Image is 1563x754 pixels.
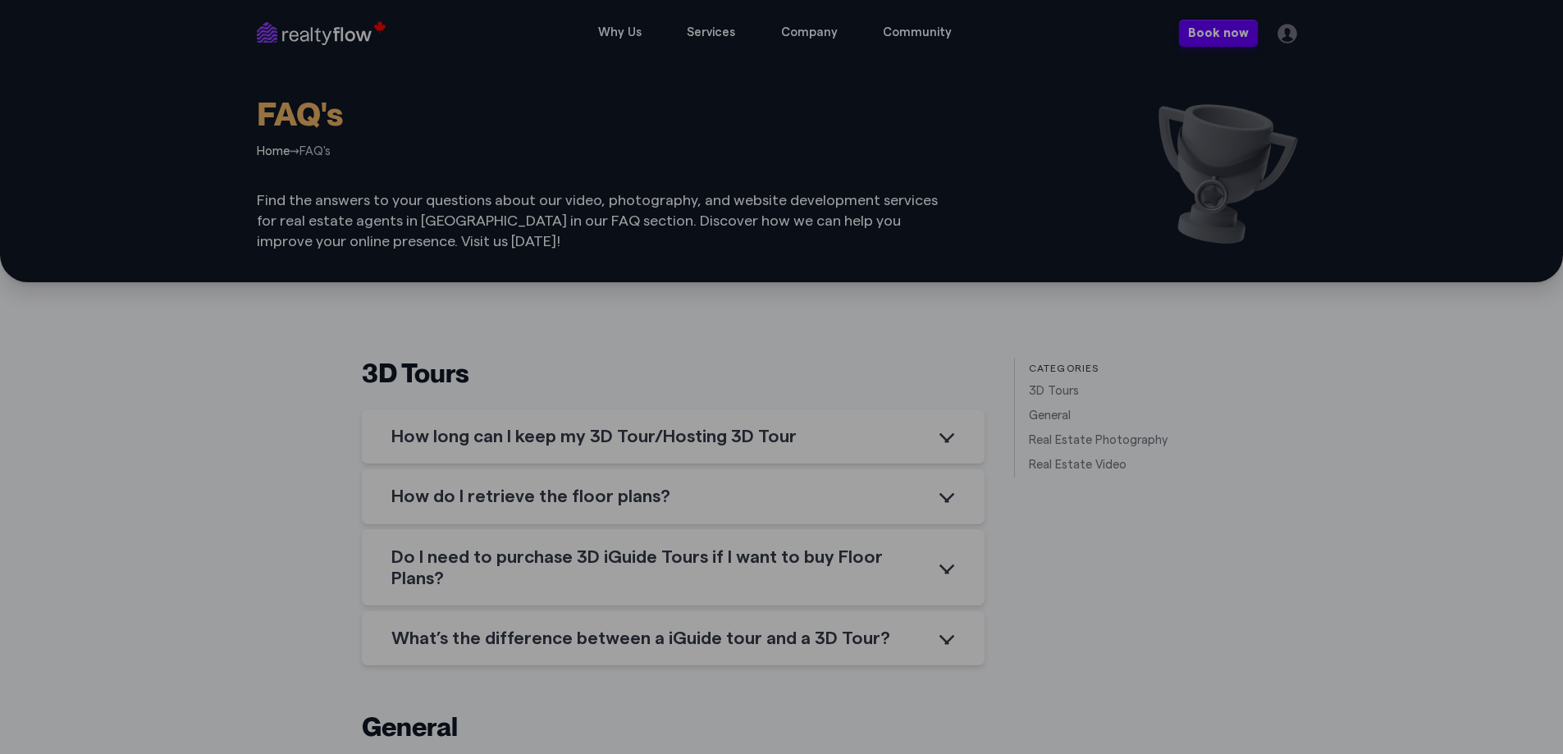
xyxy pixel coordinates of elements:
[290,145,299,158] span: ⇝
[391,628,890,649] span: What’s the difference between a iGuide tour and a 3D Tour?
[362,711,985,743] h2: General
[1014,428,1182,453] a: Real Estate Photography
[674,20,749,46] span: Services
[1188,26,1249,41] span: Book now
[257,95,942,134] h1: FAQ's
[767,20,851,46] span: Company
[870,20,966,46] span: Community
[584,20,655,46] span: Why Us
[362,409,985,464] button: How long can I keep my 3D Tour/Hosting 3D Tour
[257,190,942,253] p: Find the answers to your questions about our video, photography, and website development services...
[1179,20,1258,47] a: Book now
[391,426,797,447] span: How long can I keep my 3D Tour/Hosting 3D Tour
[299,145,331,158] span: FAQ's
[362,469,985,524] button: How do I retrieve the floor plans?
[257,145,290,158] a: Home
[1014,404,1085,428] a: General
[1149,95,1307,253] img: Why should I choose REALTYFLOW®?
[1014,379,1094,404] a: 3D Tours
[391,486,670,507] span: How do I retrieve the floor plans?
[1014,358,1202,379] li: Categories
[362,611,985,666] button: What’s the difference between a iGuide tour and a 3D Tour?
[362,529,985,605] button: Do I need to purchase 3D iGuide Tours if I want to buy Floor Plans?
[362,358,985,390] h2: 3D Tours
[257,144,942,161] nav: breadcrumbs
[257,21,372,45] a: Full agency services for realtors and real estate in Calgary Canada.
[1014,453,1141,478] a: Real Estate Video
[391,546,939,589] span: Do I need to purchase 3D iGuide Tours if I want to buy Floor Plans?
